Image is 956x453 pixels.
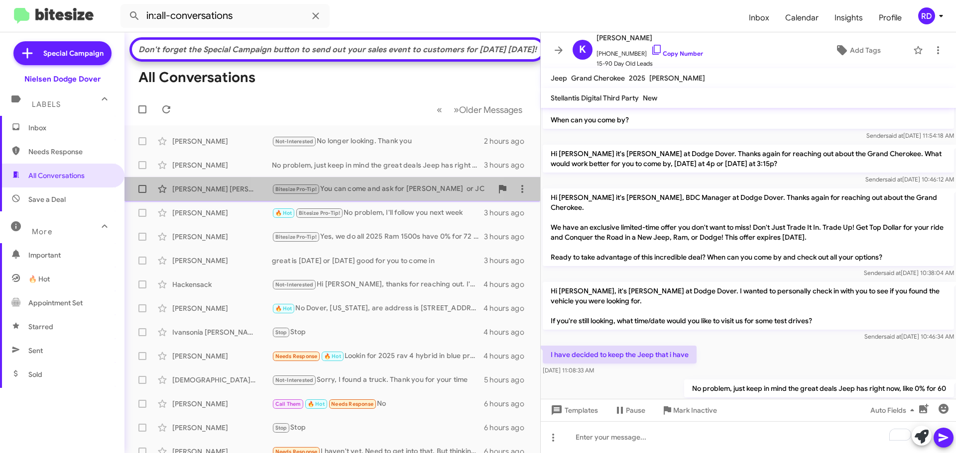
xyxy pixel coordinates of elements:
[28,322,53,332] span: Starred
[272,207,484,219] div: No problem, I'll follow you next week
[172,184,272,194] div: [PERSON_NAME] [PERSON_NAME]
[483,351,532,361] div: 4 hours ago
[673,401,717,419] span: Mark Inactive
[308,401,325,407] span: 🔥 Hot
[28,171,85,181] span: All Conversations
[484,423,532,433] div: 6 hours ago
[886,132,903,139] span: said at
[684,379,954,397] p: No problem, just keep in mind the great deals Jeep has right now, like 0% for 60
[275,353,318,360] span: Needs Response
[331,401,373,407] span: Needs Response
[866,132,954,139] span: Sender [DATE] 11:54:18 AM
[651,50,703,57] a: Copy Number
[275,425,287,431] span: Stop
[454,103,459,116] span: »
[579,42,586,58] span: K
[272,256,484,266] div: great is [DATE] or [DATE] good for you to come in
[275,281,314,288] span: Not-Interested
[32,227,52,236] span: More
[483,327,532,337] div: 4 hours ago
[484,136,532,146] div: 2 hours ago
[741,3,777,32] a: Inbox
[172,423,272,433] div: [PERSON_NAME]
[777,3,827,32] a: Calendar
[28,369,42,379] span: Sold
[864,269,954,276] span: Sender [DATE] 10:38:04 AM
[543,145,954,173] p: Hi [PERSON_NAME] it's [PERSON_NAME] at Dodge Dover. Thanks again for reaching out about the Grand...
[13,41,112,65] a: Special Campaign
[653,401,725,419] button: Mark Inactive
[437,103,442,116] span: «
[543,282,954,330] p: Hi [PERSON_NAME], it's [PERSON_NAME] at Dodge Dover. I wanted to personally check in with you to ...
[172,327,272,337] div: Ivansonia [PERSON_NAME]
[272,374,484,386] div: Sorry, I found a truck. Thank you for your time
[24,74,101,84] div: Nielsen Dodge Dover
[597,59,703,69] span: 15-90 Day Old Leads
[172,136,272,146] div: [PERSON_NAME]
[597,32,703,44] span: [PERSON_NAME]
[484,208,532,218] div: 3 hours ago
[299,210,340,216] span: Bitesize Pro-Tip!
[597,44,703,59] span: [PHONE_NUMBER]
[275,401,301,407] span: Call Them
[541,421,956,453] div: To enrich screen reader interactions, please activate Accessibility in Grammarly extension settings
[883,269,901,276] span: said at
[884,333,901,340] span: said at
[850,41,881,59] span: Add Tags
[541,401,606,419] button: Templates
[571,74,625,83] span: Grand Cherokee
[484,399,532,409] div: 6 hours ago
[543,346,697,363] p: I have decided to keep the Jeep that i have
[172,399,272,409] div: [PERSON_NAME]
[172,256,272,266] div: [PERSON_NAME]
[272,136,484,147] div: No longer looking. Thank you
[28,274,50,284] span: 🔥 Hot
[484,232,532,242] div: 3 hours ago
[649,74,705,83] span: [PERSON_NAME]
[626,401,645,419] span: Pause
[918,7,935,24] div: RD
[862,401,926,419] button: Auto Fields
[172,232,272,242] div: [PERSON_NAME]
[871,3,910,32] a: Profile
[275,234,317,240] span: Bitesize Pro-Tip!
[137,45,538,55] div: Don't forget the Special Campaign button to send out your sales event to customers for [DATE] [DA...
[431,99,448,120] button: Previous
[43,48,104,58] span: Special Campaign
[172,375,272,385] div: [DEMOGRAPHIC_DATA][PERSON_NAME]
[483,279,532,289] div: 4 hours ago
[28,147,113,157] span: Needs Response
[543,188,954,266] p: Hi [PERSON_NAME] it's [PERSON_NAME], BDC Manager at Dodge Dover. Thanks again for reaching out ab...
[864,333,954,340] span: Sender [DATE] 10:46:34 AM
[643,93,657,102] span: New
[28,298,83,308] span: Appointment Set
[172,279,272,289] div: Hackensack
[272,303,483,314] div: No Dover, [US_STATE], are address is [STREET_ADDRESS]
[448,99,528,120] button: Next
[484,160,532,170] div: 3 hours ago
[272,351,483,362] div: Lookin for 2025 rav 4 hybrid in blue premium
[272,279,483,290] div: Hi [PERSON_NAME], thanks for reaching out. I've put my search off for the time being
[28,250,113,260] span: Important
[865,176,954,183] span: Sender [DATE] 10:46:12 AM
[910,7,945,24] button: RD
[431,99,528,120] nav: Page navigation example
[275,138,314,145] span: Not-Interested
[459,104,522,115] span: Older Messages
[806,41,908,59] button: Add Tags
[28,194,66,204] span: Save a Deal
[827,3,871,32] span: Insights
[32,100,61,109] span: Labels
[172,208,272,218] div: [PERSON_NAME]
[172,160,272,170] div: [PERSON_NAME]
[484,256,532,266] div: 3 hours ago
[28,123,113,133] span: Inbox
[629,74,645,83] span: 2025
[551,74,567,83] span: Jeep
[272,183,492,195] div: You can come and ask for [PERSON_NAME] or JC
[120,4,330,28] input: Search
[870,401,918,419] span: Auto Fields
